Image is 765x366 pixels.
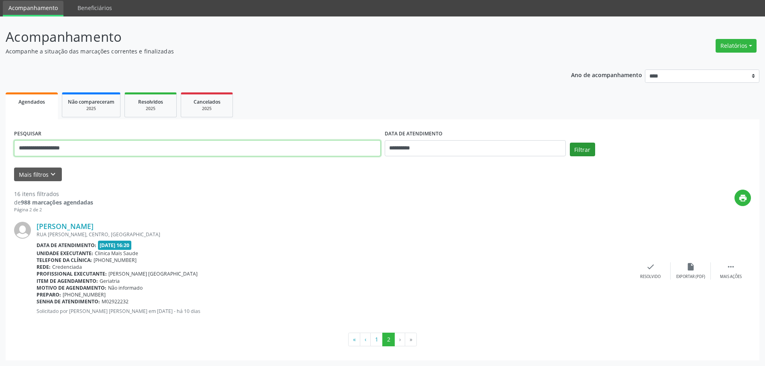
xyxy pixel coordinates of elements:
[98,241,132,250] span: [DATE] 16:20
[37,298,100,305] b: Senha de atendimento:
[3,1,63,16] a: Acompanhamento
[738,194,747,202] i: print
[108,270,198,277] span: [PERSON_NAME] [GEOGRAPHIC_DATA]
[570,143,595,156] button: Filtrar
[14,222,31,239] img: img
[382,333,395,346] button: Go to page 2
[194,98,220,105] span: Cancelados
[385,128,443,140] label: DATA DE ATENDIMENTO
[95,250,138,257] span: Clinica Mais Saude
[14,333,751,346] ul: Pagination
[686,262,695,271] i: insert_drive_file
[14,128,41,140] label: PESQUISAR
[108,284,143,291] span: Não informado
[37,284,106,291] b: Motivo de agendamento:
[646,262,655,271] i: check
[72,1,118,15] a: Beneficiários
[100,278,120,284] span: Geriatria
[676,274,705,280] div: Exportar (PDF)
[14,168,62,182] button: Mais filtroskeyboard_arrow_down
[716,39,757,53] button: Relatórios
[102,298,129,305] span: M02922232
[68,106,114,112] div: 2025
[720,274,742,280] div: Mais ações
[726,262,735,271] i: 
[14,207,93,213] div: Página 2 de 2
[37,270,107,277] b: Profissional executante:
[138,98,163,105] span: Resolvidos
[37,308,630,315] p: Solicitado por [PERSON_NAME] [PERSON_NAME] em [DATE] - há 10 dias
[37,231,630,238] div: RUA [PERSON_NAME], CENTRO, [GEOGRAPHIC_DATA]
[37,257,92,264] b: Telefone da clínica:
[187,106,227,112] div: 2025
[640,274,661,280] div: Resolvido
[370,333,383,346] button: Go to page 1
[348,333,360,346] button: Go to first page
[360,333,371,346] button: Go to previous page
[68,98,114,105] span: Não compareceram
[18,98,45,105] span: Agendados
[37,242,96,249] b: Data de atendimento:
[37,222,94,231] a: [PERSON_NAME]
[131,106,171,112] div: 2025
[734,190,751,206] button: print
[37,278,98,284] b: Item de agendamento:
[6,47,533,55] p: Acompanhe a situação das marcações correntes e finalizadas
[37,291,61,298] b: Preparo:
[14,198,93,207] div: de
[37,264,51,270] b: Rede:
[37,250,93,257] b: Unidade executante:
[49,170,57,179] i: keyboard_arrow_down
[21,198,93,206] strong: 988 marcações agendadas
[571,70,642,80] p: Ano de acompanhamento
[63,291,106,298] span: [PHONE_NUMBER]
[6,27,533,47] p: Acompanhamento
[14,190,93,198] div: 16 itens filtrados
[94,257,137,264] span: [PHONE_NUMBER]
[52,264,82,270] span: Credenciada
